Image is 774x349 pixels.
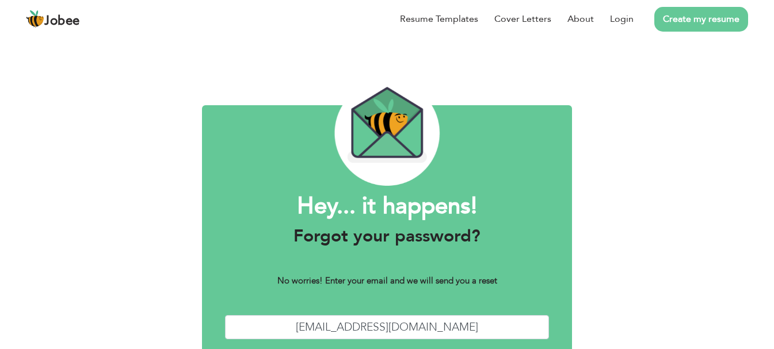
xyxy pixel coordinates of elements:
a: Resume Templates [400,12,478,26]
img: envelope_bee.png [334,80,440,186]
h3: Forgot your password? [225,226,549,247]
a: Cover Letters [494,12,551,26]
a: About [567,12,594,26]
a: Login [610,12,634,26]
span: Jobee [44,15,80,28]
a: Jobee [26,10,80,28]
b: No worries! Enter your email and we will send you a reset [277,275,497,286]
a: Create my resume [654,7,748,32]
h1: Hey... it happens! [225,191,549,221]
input: Enter Your Email [225,315,549,340]
img: jobee.io [26,10,44,28]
